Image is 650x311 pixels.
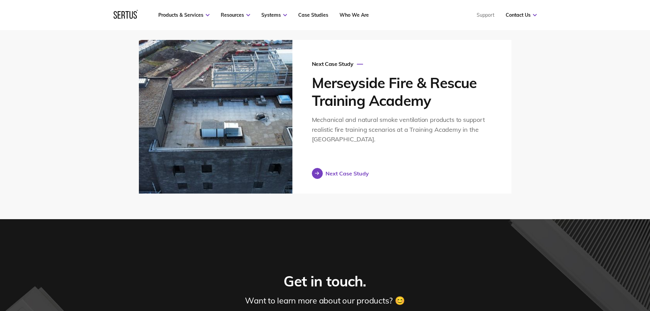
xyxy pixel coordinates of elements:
[261,12,287,18] a: Systems
[312,168,369,179] a: Next Case Study
[312,60,492,67] div: Next Case Study
[158,12,210,18] a: Products & Services
[312,115,492,144] div: Mechanical and natural smoke ventilation products to support realistic fire training scenarios at...
[245,295,405,306] div: Want to learn more about our products? 😊
[221,12,250,18] a: Resources
[527,232,650,311] iframe: Chat Widget
[506,12,537,18] a: Contact Us
[312,74,492,110] h3: Merseyside Fire & Rescue Training Academy
[340,12,369,18] a: Who We Are
[326,170,369,177] div: Next Case Study
[477,12,494,18] a: Support
[298,12,328,18] a: Case Studies
[284,272,366,291] div: Get in touch.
